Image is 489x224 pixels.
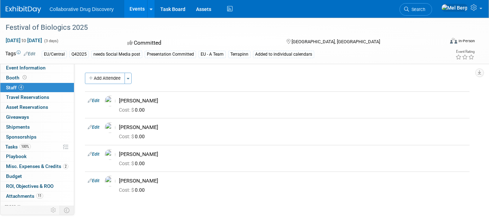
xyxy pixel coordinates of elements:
[0,191,74,201] a: Attachments11
[5,37,42,44] span: [DATE] [DATE]
[0,181,74,191] a: ROI, Objectives & ROO
[228,51,251,58] div: Terrapinn
[119,97,467,104] div: [PERSON_NAME]
[6,94,49,100] span: Travel Reservations
[0,102,74,112] a: Asset Reservations
[119,134,135,139] span: Cost: $
[399,3,432,16] a: Search
[119,107,135,113] span: Cost: $
[0,112,74,122] a: Giveaways
[253,51,314,58] div: Added to individual calendars
[6,183,53,189] span: ROI, Objectives & ROO
[119,161,135,166] span: Cost: $
[88,125,99,130] a: Edit
[6,6,41,13] img: ExhibitDay
[6,85,24,90] span: Staff
[6,104,48,110] span: Asset Reservations
[69,51,89,58] div: Q42025
[0,122,74,132] a: Shipments
[0,63,74,73] a: Event Information
[0,152,74,161] a: Playbook
[405,37,475,47] div: Event Format
[119,124,467,131] div: [PERSON_NAME]
[6,114,29,120] span: Giveaways
[119,107,148,113] span: 0.00
[5,203,16,209] span: more
[458,38,475,44] div: In-Person
[0,172,74,181] a: Budget
[6,65,46,71] span: Event Information
[125,37,275,49] div: Committed
[0,93,74,102] a: Travel Reservations
[145,51,196,58] div: Presentation Committed
[5,144,31,150] span: Tasks
[0,201,74,211] a: more
[85,73,125,84] button: Add Attendee
[6,153,27,159] span: Playbook
[60,206,74,215] td: Toggle Event Tabs
[21,38,27,43] span: to
[119,187,135,193] span: Cost: $
[441,4,468,12] img: Mel Berg
[0,83,74,93] a: Staff4
[119,178,467,184] div: [PERSON_NAME]
[19,144,31,149] span: 100%
[455,50,474,54] div: Event Rating
[6,173,22,179] span: Budget
[88,178,99,183] a: Edit
[24,51,35,56] a: Edit
[0,132,74,142] a: Sponsorships
[6,163,68,169] span: Misc. Expenses & Credits
[450,38,457,44] img: Format-Inperson.png
[47,206,60,215] td: Personalize Event Tab Strip
[119,134,148,139] span: 0.00
[88,152,99,157] a: Edit
[119,187,148,193] span: 0.00
[119,161,148,166] span: 0.00
[91,51,142,58] div: needs Social Media post
[3,21,435,34] div: Festival of Biologics 2025
[63,164,68,169] span: 2
[292,39,380,44] span: [GEOGRAPHIC_DATA], [GEOGRAPHIC_DATA]
[199,51,226,58] div: EU - A Team
[18,85,24,90] span: 4
[21,75,28,80] span: Booth not reserved yet
[6,75,28,80] span: Booth
[119,151,467,158] div: [PERSON_NAME]
[409,7,425,12] span: Search
[42,51,67,58] div: EU/Central
[50,6,114,12] span: Collaborative Drug Discovery
[36,193,43,198] span: 11
[88,98,99,103] a: Edit
[5,50,35,58] td: Tags
[6,124,30,130] span: Shipments
[44,39,58,43] span: (3 days)
[6,193,43,199] span: Attachments
[0,162,74,171] a: Misc. Expenses & Credits2
[6,134,36,140] span: Sponsorships
[0,142,74,152] a: Tasks100%
[0,73,74,83] a: Booth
